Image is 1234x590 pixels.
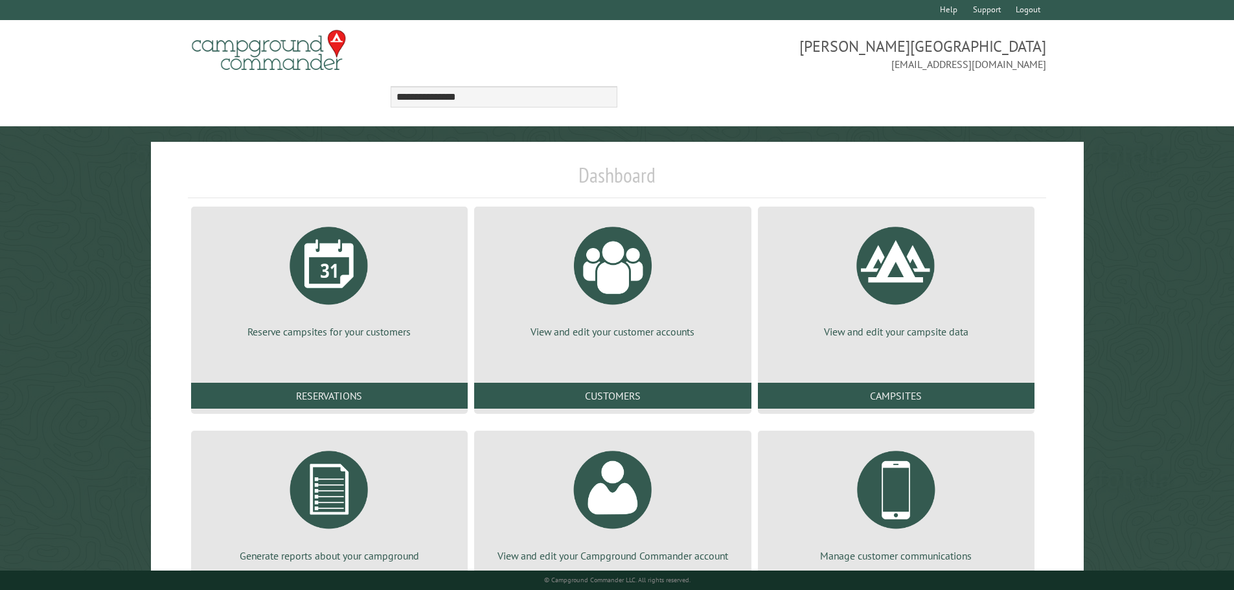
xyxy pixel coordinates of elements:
[617,36,1047,72] span: [PERSON_NAME][GEOGRAPHIC_DATA] [EMAIL_ADDRESS][DOMAIN_NAME]
[188,25,350,76] img: Campground Commander
[490,217,735,339] a: View and edit your customer accounts
[188,163,1047,198] h1: Dashboard
[773,441,1019,563] a: Manage customer communications
[490,324,735,339] p: View and edit your customer accounts
[544,576,691,584] small: © Campground Commander LLC. All rights reserved.
[474,383,751,409] a: Customers
[207,217,452,339] a: Reserve campsites for your customers
[490,549,735,563] p: View and edit your Campground Commander account
[490,441,735,563] a: View and edit your Campground Commander account
[207,549,452,563] p: Generate reports about your campground
[207,441,452,563] a: Generate reports about your campground
[758,383,1034,409] a: Campsites
[207,324,452,339] p: Reserve campsites for your customers
[773,217,1019,339] a: View and edit your campsite data
[773,324,1019,339] p: View and edit your campsite data
[773,549,1019,563] p: Manage customer communications
[191,383,468,409] a: Reservations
